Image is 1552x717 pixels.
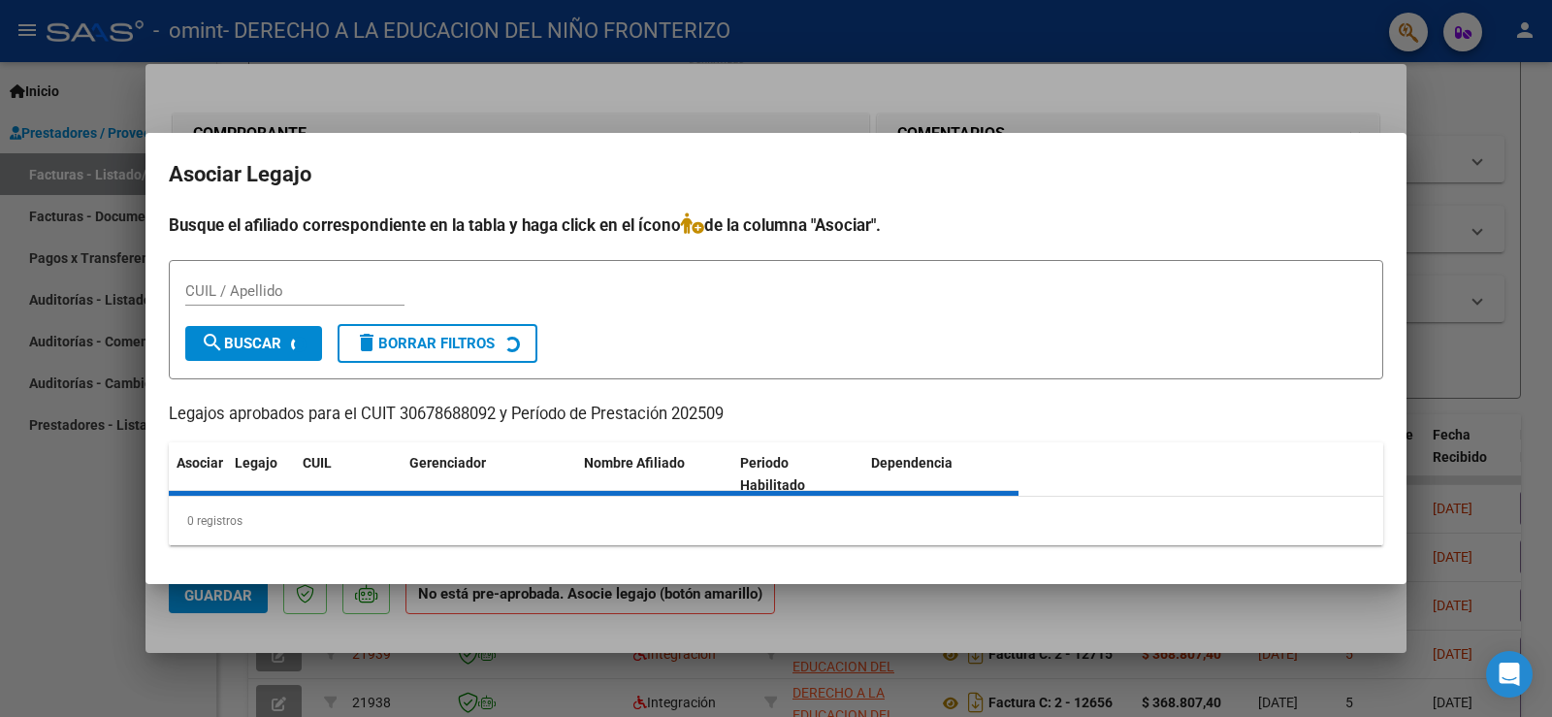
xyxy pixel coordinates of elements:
[303,455,332,471] span: CUIL
[185,326,322,361] button: Buscar
[177,455,223,471] span: Asociar
[584,455,685,471] span: Nombre Afiliado
[732,442,863,506] datatable-header-cell: Periodo Habilitado
[871,455,953,471] span: Dependencia
[235,455,277,471] span: Legajo
[355,331,378,354] mat-icon: delete
[355,335,495,352] span: Borrar Filtros
[201,331,224,354] mat-icon: search
[409,455,486,471] span: Gerenciador
[169,497,1383,545] div: 0 registros
[295,442,402,506] datatable-header-cell: CUIL
[402,442,576,506] datatable-header-cell: Gerenciador
[576,442,732,506] datatable-header-cell: Nombre Afiliado
[740,455,805,493] span: Periodo Habilitado
[227,442,295,506] datatable-header-cell: Legajo
[1486,651,1533,698] div: Open Intercom Messenger
[169,212,1383,238] h4: Busque el afiliado correspondiente en la tabla y haga click en el ícono de la columna "Asociar".
[169,442,227,506] datatable-header-cell: Asociar
[169,403,1383,427] p: Legajos aprobados para el CUIT 30678688092 y Período de Prestación 202509
[338,324,537,363] button: Borrar Filtros
[201,335,281,352] span: Buscar
[169,156,1383,193] h2: Asociar Legajo
[863,442,1019,506] datatable-header-cell: Dependencia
